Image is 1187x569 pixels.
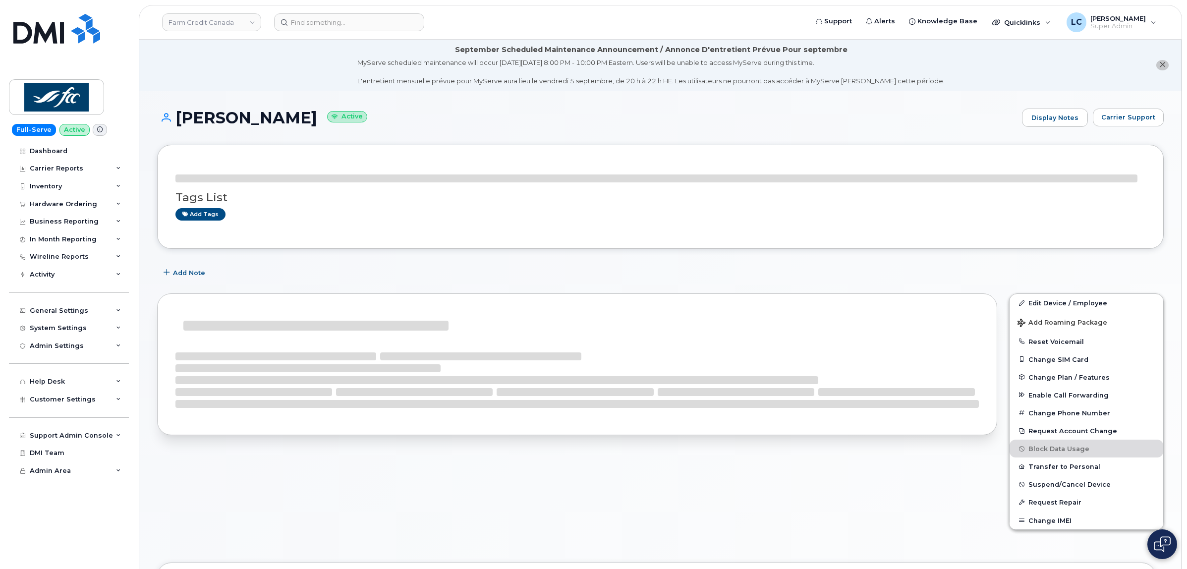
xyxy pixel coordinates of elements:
span: Add Roaming Package [1017,319,1107,328]
span: Suspend/Cancel Device [1028,481,1111,488]
button: Block Data Usage [1010,440,1163,457]
span: Add Note [173,268,205,278]
button: Request Repair [1010,493,1163,511]
button: Reset Voicemail [1010,333,1163,350]
div: MyServe scheduled maintenance will occur [DATE][DATE] 8:00 PM - 10:00 PM Eastern. Users will be u... [357,58,945,86]
button: Change SIM Card [1010,350,1163,368]
small: Active [327,111,367,122]
button: Suspend/Cancel Device [1010,475,1163,493]
img: Open chat [1154,536,1171,552]
button: Change Phone Number [1010,404,1163,422]
button: Add Roaming Package [1010,312,1163,332]
button: Change IMEI [1010,512,1163,529]
button: Add Note [157,264,214,282]
a: Display Notes [1022,109,1088,127]
h1: [PERSON_NAME] [157,109,1017,126]
span: Change Plan / Features [1028,373,1110,381]
span: Carrier Support [1101,113,1155,122]
button: Transfer to Personal [1010,457,1163,475]
div: September Scheduled Maintenance Announcement / Annonce D'entretient Prévue Pour septembre [455,45,848,55]
button: Change Plan / Features [1010,368,1163,386]
h3: Tags List [175,191,1145,204]
a: Edit Device / Employee [1010,294,1163,312]
button: Carrier Support [1093,109,1164,126]
button: close notification [1156,60,1169,70]
button: Request Account Change [1010,422,1163,440]
button: Enable Call Forwarding [1010,386,1163,404]
a: Add tags [175,208,226,221]
span: Enable Call Forwarding [1028,391,1109,398]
